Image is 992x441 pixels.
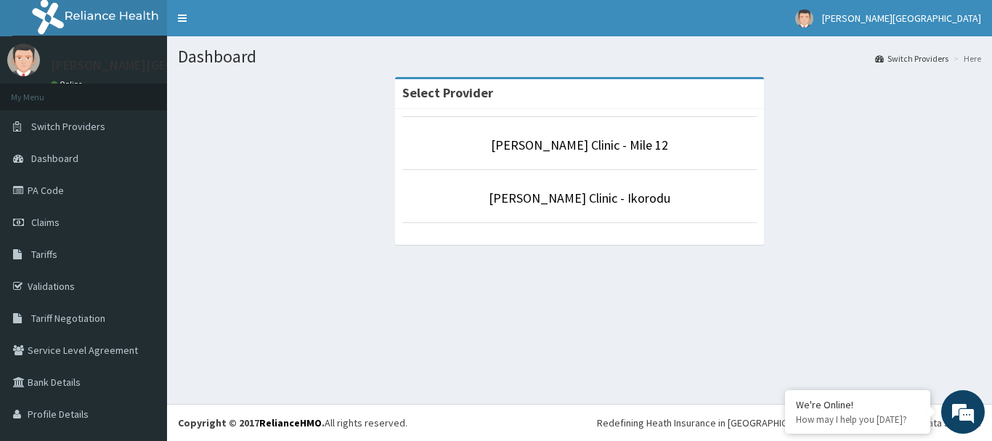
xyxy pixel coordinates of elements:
footer: All rights reserved. [167,404,992,441]
img: User Image [795,9,813,28]
span: Dashboard [31,152,78,165]
span: [PERSON_NAME][GEOGRAPHIC_DATA] [822,12,981,25]
p: [PERSON_NAME][GEOGRAPHIC_DATA] [51,59,266,72]
li: Here [950,52,981,65]
a: Online [51,79,86,89]
a: RelianceHMO [259,416,322,429]
div: We're Online! [796,398,919,411]
span: Tariff Negotiation [31,312,105,325]
p: How may I help you today? [796,413,919,426]
strong: Copyright © 2017 . [178,416,325,429]
a: [PERSON_NAME] Clinic - Ikorodu [489,190,670,206]
span: Claims [31,216,60,229]
h1: Dashboard [178,47,981,66]
span: Switch Providers [31,120,105,133]
span: Tariffs [31,248,57,261]
a: [PERSON_NAME] Clinic - Mile 12 [491,137,668,153]
div: Redefining Heath Insurance in [GEOGRAPHIC_DATA] using Telemedicine and Data Science! [597,416,981,430]
a: Switch Providers [875,52,948,65]
strong: Select Provider [402,84,493,101]
img: User Image [7,44,40,76]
